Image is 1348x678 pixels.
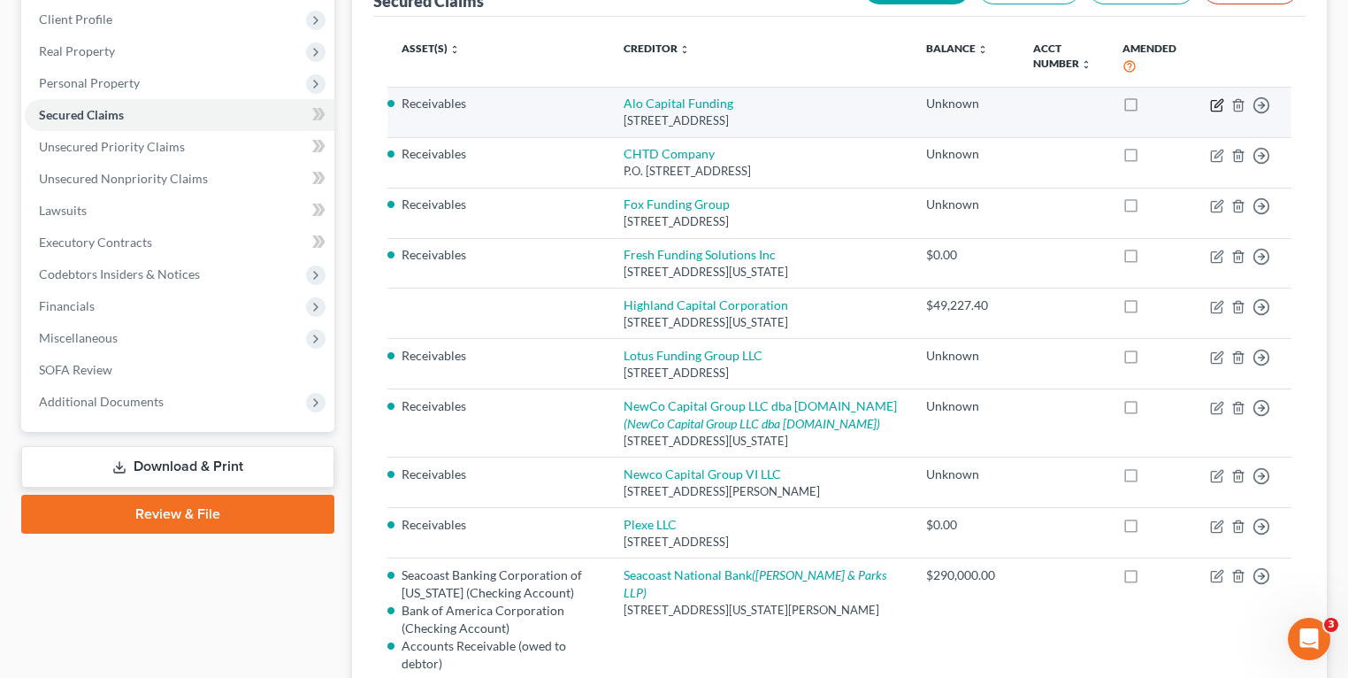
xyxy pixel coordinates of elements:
[926,246,1005,264] div: $0.00
[402,637,595,673] li: Accounts Receivable (owed to debtor)
[402,246,595,264] li: Receivables
[39,107,124,122] span: Secured Claims
[39,75,140,90] span: Personal Property
[624,602,898,619] div: [STREET_ADDRESS][US_STATE][PERSON_NAME]
[624,398,897,431] a: NewCo Capital Group LLC dba [DOMAIN_NAME](NewCo Capital Group LLC dba [DOMAIN_NAME])
[624,96,733,111] a: Alo Capital Funding
[926,466,1005,483] div: Unknown
[1108,31,1196,87] th: Amended
[624,42,690,55] a: Creditor unfold_more
[926,566,1005,584] div: $290,000.00
[39,362,112,377] span: SOFA Review
[624,196,730,212] a: Fox Funding Group
[402,602,595,637] li: Bank of America Corporation (Checking Account)
[402,347,595,365] li: Receivables
[624,314,898,331] div: [STREET_ADDRESS][US_STATE]
[25,354,334,386] a: SOFA Review
[402,42,460,55] a: Asset(s) unfold_more
[39,171,208,186] span: Unsecured Nonpriority Claims
[1288,618,1330,660] iframe: Intercom live chat
[624,466,781,482] a: Newco Capital Group VI LLC
[39,235,152,250] span: Executory Contracts
[402,397,595,415] li: Receivables
[926,196,1005,213] div: Unknown
[1033,42,1091,70] a: Acct Number unfold_more
[926,347,1005,365] div: Unknown
[926,95,1005,112] div: Unknown
[624,264,898,281] div: [STREET_ADDRESS][US_STATE]
[624,567,886,600] a: Seacoast National Bank([PERSON_NAME] & Parks LLP)
[977,44,988,55] i: unfold_more
[624,517,677,532] a: Plexe LLC
[25,99,334,131] a: Secured Claims
[624,567,886,600] i: ([PERSON_NAME] & Parks LLP)
[624,534,898,551] div: [STREET_ADDRESS]
[21,495,334,534] a: Review & File
[39,394,164,409] span: Additional Documents
[402,95,595,112] li: Receivables
[624,146,715,161] a: CHTD Company
[402,516,595,534] li: Receivables
[25,227,334,258] a: Executory Contracts
[624,163,898,180] div: P.O. [STREET_ADDRESS]
[926,42,988,55] a: Balance unfold_more
[624,297,788,312] a: Highland Capital Corporation
[1324,618,1338,632] span: 3
[402,466,595,483] li: Receivables
[25,131,334,163] a: Unsecured Priority Claims
[624,416,880,431] i: (NewCo Capital Group LLC dba [DOMAIN_NAME])
[926,397,1005,415] div: Unknown
[624,433,898,450] div: [STREET_ADDRESS][US_STATE]
[624,112,898,129] div: [STREET_ADDRESS]
[25,163,334,195] a: Unsecured Nonpriority Claims
[1081,59,1091,70] i: unfold_more
[402,145,595,163] li: Receivables
[926,516,1005,534] div: $0.00
[39,330,118,345] span: Miscellaneous
[39,43,115,58] span: Real Property
[39,203,87,218] span: Lawsuits
[624,213,898,230] div: [STREET_ADDRESS]
[624,348,762,363] a: Lotus Funding Group LLC
[39,266,200,281] span: Codebtors Insiders & Notices
[624,483,898,500] div: [STREET_ADDRESS][PERSON_NAME]
[926,297,1005,314] div: $49,227.40
[402,196,595,213] li: Receivables
[624,247,776,262] a: Fresh Funding Solutions Inc
[449,44,460,55] i: unfold_more
[926,145,1005,163] div: Unknown
[402,566,595,602] li: Seacoast Banking Corporation of [US_STATE] (Checking Account)
[39,12,112,27] span: Client Profile
[25,195,334,227] a: Lawsuits
[39,298,95,313] span: Financials
[624,365,898,381] div: [STREET_ADDRESS]
[39,139,185,154] span: Unsecured Priority Claims
[679,44,690,55] i: unfold_more
[21,446,334,488] a: Download & Print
